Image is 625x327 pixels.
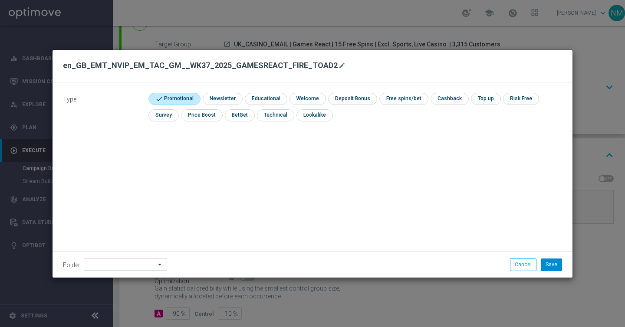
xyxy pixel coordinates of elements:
i: arrow_drop_down [156,259,164,270]
h2: en_GB_EMT_NVIP_EM_TAC_GM__WK37_2025_GAMESREACT_FIRE_TOAD2 [63,60,338,71]
label: Folder [63,262,80,269]
button: Save [541,258,562,271]
button: mode_edit [338,60,349,71]
span: Type: [63,96,78,103]
button: Cancel [510,258,536,271]
i: mode_edit [339,62,345,69]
